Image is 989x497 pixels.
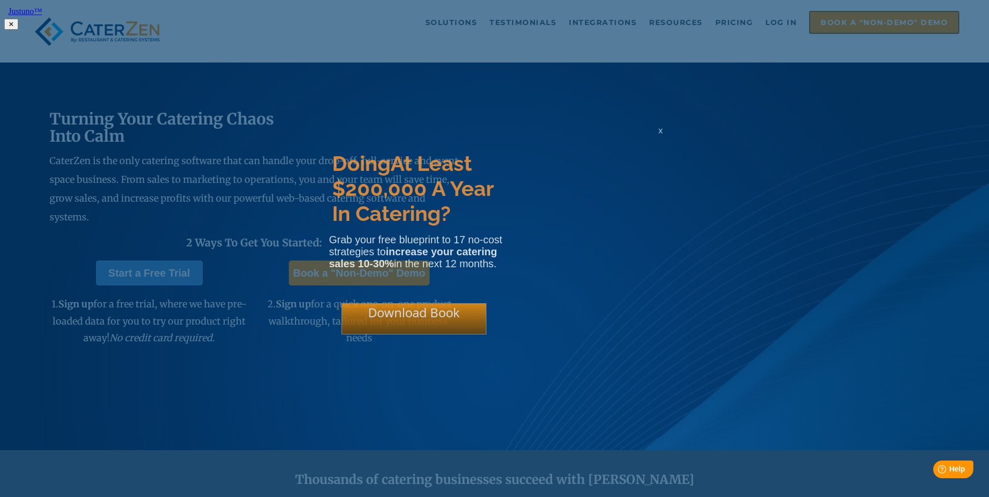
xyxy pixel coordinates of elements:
[652,126,669,146] div: x
[368,304,460,321] span: Download Book
[332,151,493,226] span: At Least $200,000 A Year In Catering?
[329,246,497,269] strong: increase your catering sales 10-30%
[896,456,978,486] iframe: Help widget launcher
[658,126,663,135] span: x
[4,19,18,30] button: ✕
[341,303,486,334] div: Download Book
[332,151,390,176] span: Doing
[329,234,502,269] span: Grab your free blueprint to 17 no-cost strategies to in the next 12 months.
